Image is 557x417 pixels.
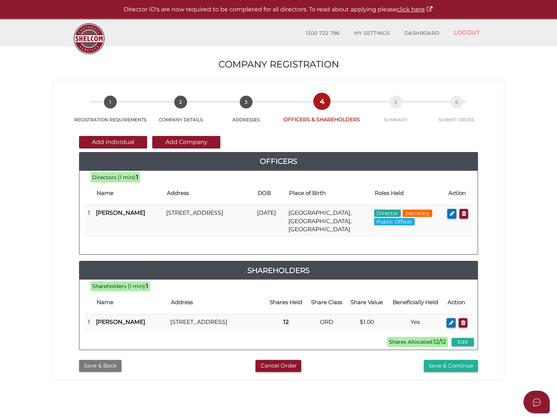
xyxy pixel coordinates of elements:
a: LOGOUT [446,25,487,40]
span: 1 [104,96,117,108]
b: 1 [136,174,138,181]
b: [PERSON_NAME] [96,318,145,325]
span: Secretary [403,210,432,217]
span: 3 [240,96,253,108]
b: 1 [146,283,148,289]
td: [GEOGRAPHIC_DATA], [GEOGRAPHIC_DATA], [GEOGRAPHIC_DATA] [285,205,371,237]
td: Yes [387,314,444,331]
span: Director [374,210,401,217]
td: 1 [85,314,93,331]
td: [STREET_ADDRESS] [163,205,254,237]
td: 1 [85,205,93,237]
h4: Place of Birth [289,190,367,196]
b: 12 [283,318,288,325]
a: MY SETTINGS [347,26,397,41]
a: DASHBOARD [397,26,447,41]
span: Shareholders (1 min): [92,283,146,289]
h4: Name [97,299,164,306]
p: Director ID's are now required to be completed for all directors. To read about applying please [18,5,539,14]
h4: Address [167,190,250,196]
h4: Action [448,190,468,196]
span: Directors (1 min): [92,174,136,181]
a: 4OFFICERS & SHAREHOLDERS [280,103,364,123]
h4: Action [447,299,468,306]
button: Cancel Order [255,360,301,372]
button: Edit [452,338,474,346]
h4: DOB [258,190,282,196]
span: 2 [174,96,187,108]
button: Add Individual [79,136,147,148]
a: Shareholders [79,265,478,276]
td: ORD [307,314,347,331]
h4: Share Value [350,299,383,306]
a: click here [397,6,433,13]
button: Save & Back [79,360,122,372]
a: 6SUBMIT ORDER [428,104,485,123]
button: Open asap [523,391,550,413]
span: 5 [389,96,402,108]
b: [PERSON_NAME] [96,209,145,216]
span: Shares Allocated: [387,337,448,347]
span: 6 [450,96,463,108]
span: 4 [315,95,328,108]
h4: Share Class [310,299,343,306]
a: 2COMPANY DETAILS [149,104,212,123]
a: 1300 722 796 [298,26,347,41]
td: $1.00 [347,314,387,331]
a: 3ADDRESSES [213,104,280,123]
b: 12/12 [433,338,446,345]
button: Save & Continue [424,360,478,372]
td: [DATE] [254,205,285,237]
a: Officers [79,155,478,167]
span: Public Officer [374,218,415,225]
h4: Address [171,299,261,306]
h4: Name [97,190,160,196]
h4: Roles Held [375,190,441,196]
h4: Shares Held [269,299,303,306]
a: 5SUMMARY [364,104,427,123]
a: 1REGISTRATION REQUIREMENTS [72,104,149,123]
button: Add Company [152,136,220,148]
h4: Beneficially Held [390,299,440,306]
img: Logo [70,19,108,58]
td: [STREET_ADDRESS] [167,314,265,331]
